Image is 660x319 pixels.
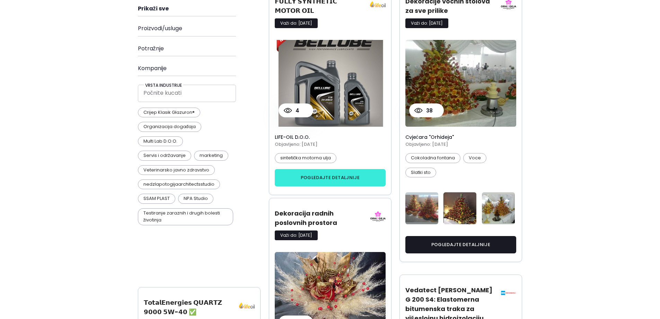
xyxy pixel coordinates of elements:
p: Važi do: [DATE] [405,18,448,28]
p: Organizacija događaja [138,122,201,132]
h4: Kompanije [138,65,261,72]
h3: 𝗧𝗼𝘁𝗮𝗹𝗘𝗻𝗲𝗿𝗴𝗶𝗲𝘀 𝗤𝗨𝗔𝗥𝗧𝗭 𝟵𝟬𝟬𝟬 𝟱𝗪-𝟰𝟬 ✅ [144,298,233,317]
h4: Proizvodi/usluge [138,25,261,32]
h4: Prikaži sve [138,5,261,12]
img: product card [275,40,386,127]
p: Crijep Klasik Glazuron® [138,108,200,117]
button: pogledajte detaljnije [405,236,517,253]
img: view count [414,108,423,113]
p: sintetička motorna ulja [275,153,337,163]
h5: Objavljeno: [DATE] [275,141,386,148]
p: marketing [194,151,228,160]
p: 4 [292,107,299,115]
p: NPA Studio [178,194,213,203]
h4: Potražnje [138,45,261,52]
p: Voce [463,153,486,163]
img: Error [443,192,476,224]
h4: Cvjećara "Orhideja" [405,134,517,140]
p: Multi Lab D.O.O. [138,136,183,146]
img: Error [405,192,438,224]
p: nedzlapotogijaarchitectsstudio [138,179,220,189]
p: 38 [423,107,433,115]
p: Cokoladna fontana [405,153,460,163]
p: Važi do: [DATE] [275,18,318,28]
p: Slatki sto [405,168,436,177]
p: SSAM PLAST [138,194,175,203]
p: Veterinarsko javno zdravstvo [138,165,215,175]
img: product card [405,40,517,127]
h5: Objavljeno: [DATE] [405,141,517,148]
p: Testiranje zaraznih i drugih bolesti životinja [138,208,234,225]
h4: LIFE-OIL d.o.o. [275,134,386,140]
p: Važi do: [DATE] [275,230,318,240]
img: view count [284,108,292,113]
h3: Dekoracija radnih poslovnih prostora [275,209,364,227]
button: pogledajte detaljnije [275,169,386,186]
h5: Vrsta industrije [144,83,183,88]
img: Error [482,192,515,224]
p: Servis i održavanje [138,151,192,160]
